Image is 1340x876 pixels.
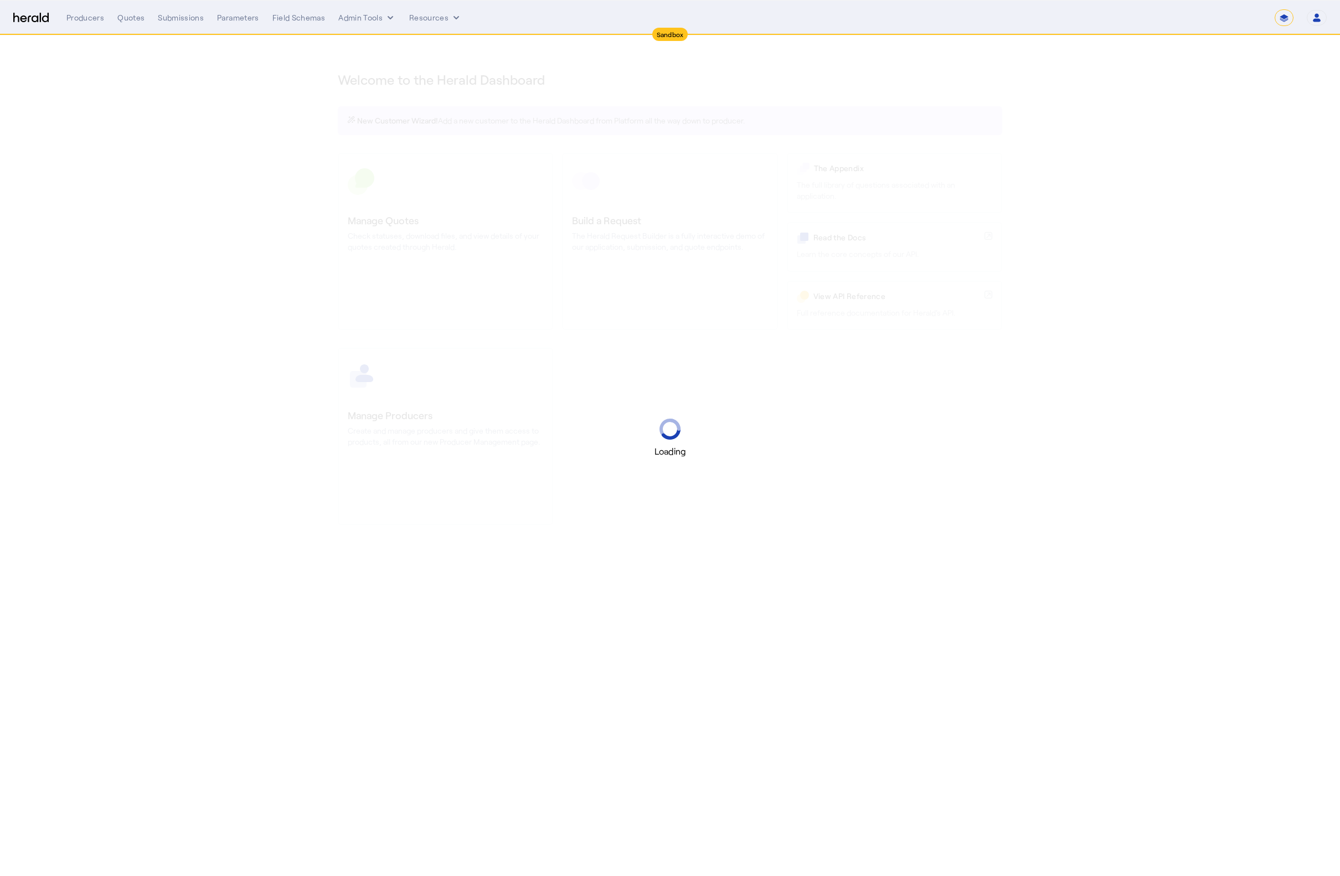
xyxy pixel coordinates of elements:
button: internal dropdown menu [338,12,396,23]
div: Quotes [117,12,145,23]
div: Field Schemas [272,12,326,23]
div: Parameters [217,12,259,23]
button: Resources dropdown menu [409,12,462,23]
div: Submissions [158,12,204,23]
div: Sandbox [652,28,688,41]
div: Producers [66,12,104,23]
img: Herald Logo [13,13,49,23]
